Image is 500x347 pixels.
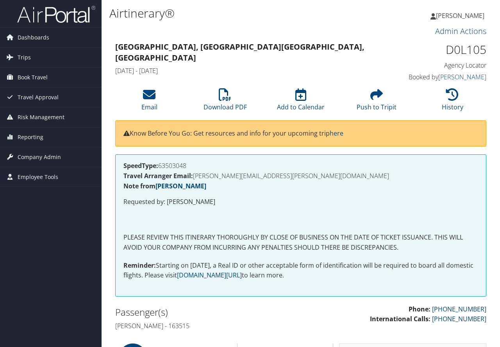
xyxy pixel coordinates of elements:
strong: Phone: [409,305,430,313]
a: Download PDF [204,93,247,111]
a: Email [141,93,157,111]
h4: Agency Locator [402,61,486,70]
a: Add to Calendar [277,93,325,111]
span: Trips [18,48,31,67]
h4: [PERSON_NAME][EMAIL_ADDRESS][PERSON_NAME][DOMAIN_NAME] [123,173,478,179]
h2: Passenger(s) [115,306,295,319]
a: [PHONE_NUMBER] [432,305,486,313]
a: [PERSON_NAME] [438,73,486,81]
strong: Reminder: [123,261,156,270]
a: [PHONE_NUMBER] [432,315,486,323]
a: [DOMAIN_NAME][URL] [177,271,242,279]
span: Book Travel [18,68,48,87]
span: Reporting [18,127,43,147]
strong: [GEOGRAPHIC_DATA], [GEOGRAPHIC_DATA] [GEOGRAPHIC_DATA], [GEOGRAPHIC_DATA] [115,41,364,63]
h4: [PERSON_NAME] - 163515 [115,322,295,330]
h1: D0L105 [402,41,486,58]
strong: International Calls: [370,315,430,323]
a: Push to Tripit [357,93,396,111]
h4: Booked by [402,73,486,81]
span: Employee Tools [18,167,58,187]
h1: Airtinerary® [109,5,364,21]
span: Company Admin [18,147,61,167]
a: History [442,93,463,111]
p: Requested by: [PERSON_NAME] [123,197,478,207]
p: PLEASE REVIEW THIS ITINERARY THOROUGHLY BY CLOSE OF BUSINESS ON THE DATE OF TICKET ISSUANCE. THIS... [123,233,478,252]
span: [PERSON_NAME] [436,11,484,20]
strong: SpeedType: [123,161,158,170]
a: Admin Actions [435,26,486,36]
p: Know Before You Go: Get resources and info for your upcoming trip [123,129,478,139]
img: airportal-logo.png [17,5,95,23]
a: here [330,129,343,138]
span: Dashboards [18,28,49,47]
strong: Travel Arranger Email: [123,172,193,180]
p: Starting on [DATE], a Real ID or other acceptable form of identification will be required to boar... [123,261,478,281]
span: Travel Approval [18,88,59,107]
h4: [DATE] - [DATE] [115,66,391,75]
h4: 63503048 [123,163,478,169]
strong: Note from [123,182,206,190]
a: [PERSON_NAME] [430,4,492,27]
a: [PERSON_NAME] [155,182,206,190]
span: Risk Management [18,107,64,127]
